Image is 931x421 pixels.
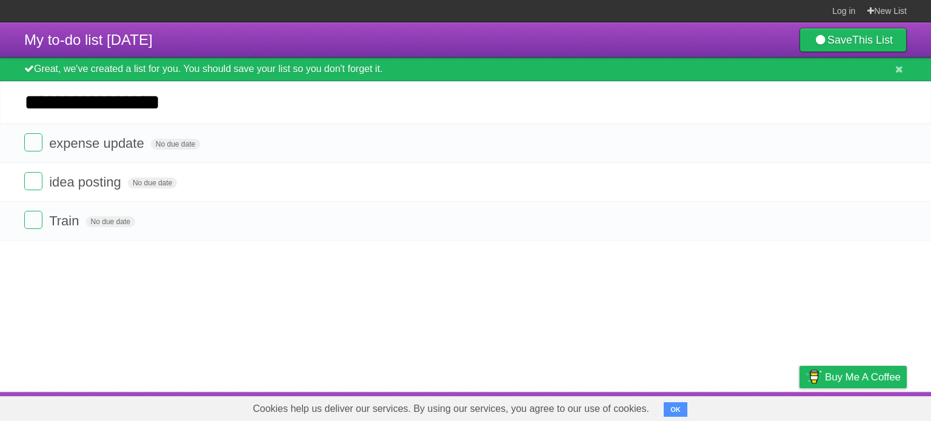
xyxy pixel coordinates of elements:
[24,31,153,48] span: My to-do list [DATE]
[799,28,907,52] a: SaveThis List
[806,366,822,387] img: Buy me a coffee
[638,395,664,418] a: About
[86,216,135,227] span: No due date
[784,395,815,418] a: Privacy
[24,133,42,151] label: Done
[24,172,42,190] label: Done
[49,213,82,228] span: Train
[852,34,893,46] b: This List
[49,174,124,190] span: idea posting
[241,397,661,421] span: Cookies help us deliver our services. By using our services, you agree to our use of cookies.
[742,395,769,418] a: Terms
[151,139,200,150] span: No due date
[825,366,901,388] span: Buy me a coffee
[799,366,907,388] a: Buy me a coffee
[664,402,687,417] button: OK
[128,177,177,188] span: No due date
[49,136,147,151] span: expense update
[678,395,727,418] a: Developers
[24,211,42,229] label: Done
[830,395,907,418] a: Suggest a feature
